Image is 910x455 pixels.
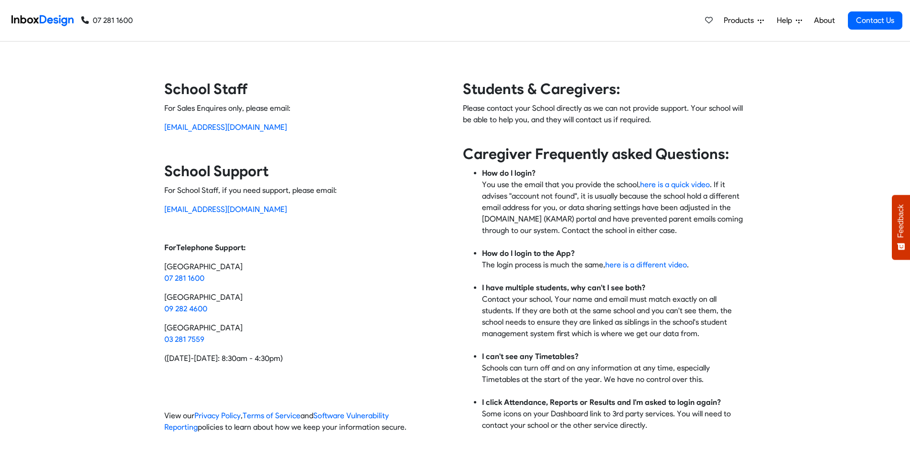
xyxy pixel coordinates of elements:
[482,168,746,248] li: You use the email that you provide the school, . If it advises "account not found", it is usually...
[164,292,448,315] p: [GEOGRAPHIC_DATA]
[482,169,535,178] strong: How do I login?
[482,398,721,407] strong: I click Attendance, Reports or Results and I'm asked to login again?
[164,335,204,344] a: 03 281 7559
[777,15,796,26] span: Help
[194,411,241,420] a: Privacy Policy
[463,145,729,163] strong: Caregiver Frequently asked Questions:
[164,261,448,284] p: [GEOGRAPHIC_DATA]
[164,162,268,180] strong: School Support
[176,243,246,252] strong: Telephone Support:
[724,15,758,26] span: Products
[164,274,204,283] a: 07 281 1600
[463,80,620,98] strong: Students & Caregivers:
[482,351,746,397] li: Schools can turn off and on any information at any time, especially Timetables at the start of th...
[897,204,905,238] span: Feedback
[773,11,806,30] a: Help
[811,11,837,30] a: About
[482,283,645,292] strong: I have multiple students, why can't I see both?
[164,304,207,313] a: 09 282 4600
[164,185,448,196] p: For School Staff, if you need support, please email:
[605,260,687,269] a: here is a different video
[164,123,287,132] a: [EMAIL_ADDRESS][DOMAIN_NAME]
[640,180,710,189] a: here is a quick video
[892,195,910,260] button: Feedback - Show survey
[164,103,448,114] p: For Sales Enquires only, please email:
[164,353,448,364] p: ([DATE]-[DATE]: 8:30am - 4:30pm)
[463,103,746,137] p: Please contact your School directly as we can not provide support. Your school will be able to he...
[164,243,176,252] strong: For
[81,15,133,26] a: 07 281 1600
[720,11,768,30] a: Products
[164,410,448,433] p: View our , and policies to learn about how we keep your information secure.
[482,249,575,258] strong: How do I login to the App?
[848,11,902,30] a: Contact Us
[164,80,248,98] strong: School Staff
[164,322,448,345] p: [GEOGRAPHIC_DATA]
[482,282,746,351] li: Contact your school, Your name and email must match exactly on all students. If they are both at ...
[482,397,746,431] li: Some icons on your Dashboard link to 3rd party services. You will need to contact your school or ...
[482,352,578,361] strong: I can't see any Timetables?
[164,205,287,214] a: [EMAIL_ADDRESS][DOMAIN_NAME]
[243,411,300,420] a: Terms of Service
[482,248,746,282] li: The login process is much the same, .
